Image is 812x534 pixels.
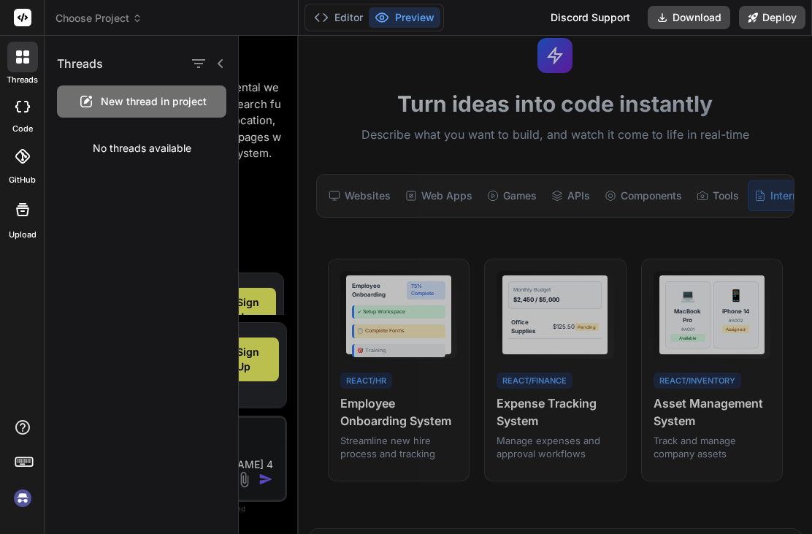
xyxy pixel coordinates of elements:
[101,94,207,109] span: New thread in project
[12,123,33,135] label: code
[648,6,730,29] button: Download
[9,174,36,186] label: GitHub
[308,7,369,28] button: Editor
[7,74,38,86] label: threads
[739,6,805,29] button: Deploy
[542,6,639,29] div: Discord Support
[55,11,142,26] span: Choose Project
[45,129,238,167] div: No threads available
[10,486,35,511] img: signin
[57,55,103,72] h1: Threads
[369,7,440,28] button: Preview
[9,229,37,241] label: Upload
